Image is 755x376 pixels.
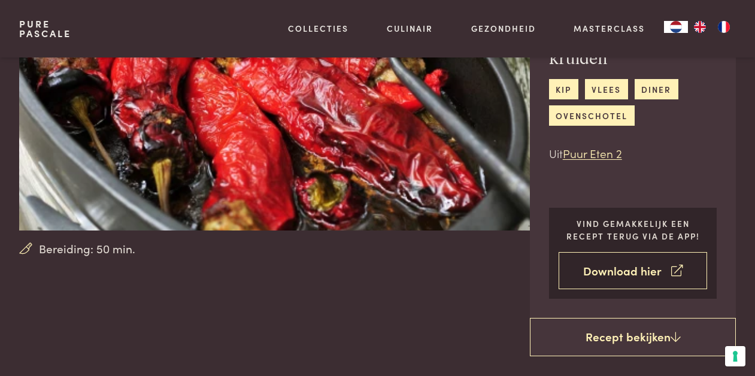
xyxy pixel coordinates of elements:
[688,21,736,33] ul: Language list
[574,22,645,35] a: Masterclass
[288,22,348,35] a: Collecties
[530,318,736,356] a: Recept bekijken
[688,21,712,33] a: EN
[635,79,678,99] a: diner
[664,21,736,33] aside: Language selected: Nederlands
[39,240,135,257] span: Bereiding: 50 min.
[725,346,745,366] button: Uw voorkeuren voor toestemming voor trackingtechnologieën
[559,252,708,290] a: Download hier
[559,217,708,242] p: Vind gemakkelijk een recept terug via de app!
[387,22,433,35] a: Culinair
[471,22,536,35] a: Gezondheid
[563,145,622,161] a: Puur Eten 2
[549,105,635,125] a: ovenschotel
[549,145,717,162] p: Uit
[664,21,688,33] a: NL
[19,19,71,38] a: PurePascale
[712,21,736,33] a: FR
[585,79,628,99] a: vlees
[664,21,688,33] div: Language
[549,79,578,99] a: kip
